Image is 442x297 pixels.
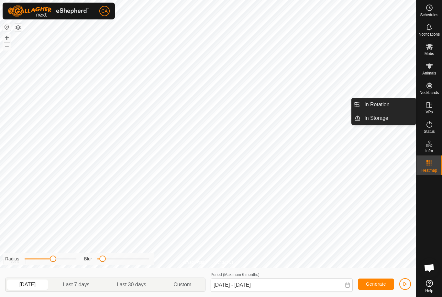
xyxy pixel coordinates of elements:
span: Status [424,130,435,133]
a: Privacy Policy [182,259,207,265]
span: Last 30 days [117,281,146,289]
label: Blur [84,256,92,262]
a: In Rotation [360,98,416,111]
button: – [3,42,11,50]
span: Neckbands [419,91,439,95]
span: Schedules [420,13,438,17]
span: Notifications [419,32,440,36]
button: Generate [358,279,394,290]
label: Period (Maximum 6 months) [211,272,260,277]
button: Map Layers [14,24,22,31]
span: Custom [173,281,191,289]
img: Gallagher Logo [8,5,89,17]
span: VPs [425,110,433,114]
span: Mobs [425,52,434,56]
li: In Storage [352,112,416,125]
button: + [3,34,11,42]
span: In Storage [364,114,388,122]
label: Radius [5,256,19,262]
span: Help [425,289,433,293]
button: Reset Map [3,23,11,31]
span: CA [101,8,107,15]
a: Contact Us [215,259,234,265]
span: Heatmap [421,168,437,172]
span: Animals [422,71,436,75]
span: [DATE] [19,281,36,289]
li: In Rotation [352,98,416,111]
span: Last 7 days [63,281,90,289]
span: Generate [366,281,386,287]
a: Help [416,277,442,295]
span: In Rotation [364,101,389,109]
a: In Storage [360,112,416,125]
span: Infra [425,149,433,153]
div: Open chat [420,258,439,278]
